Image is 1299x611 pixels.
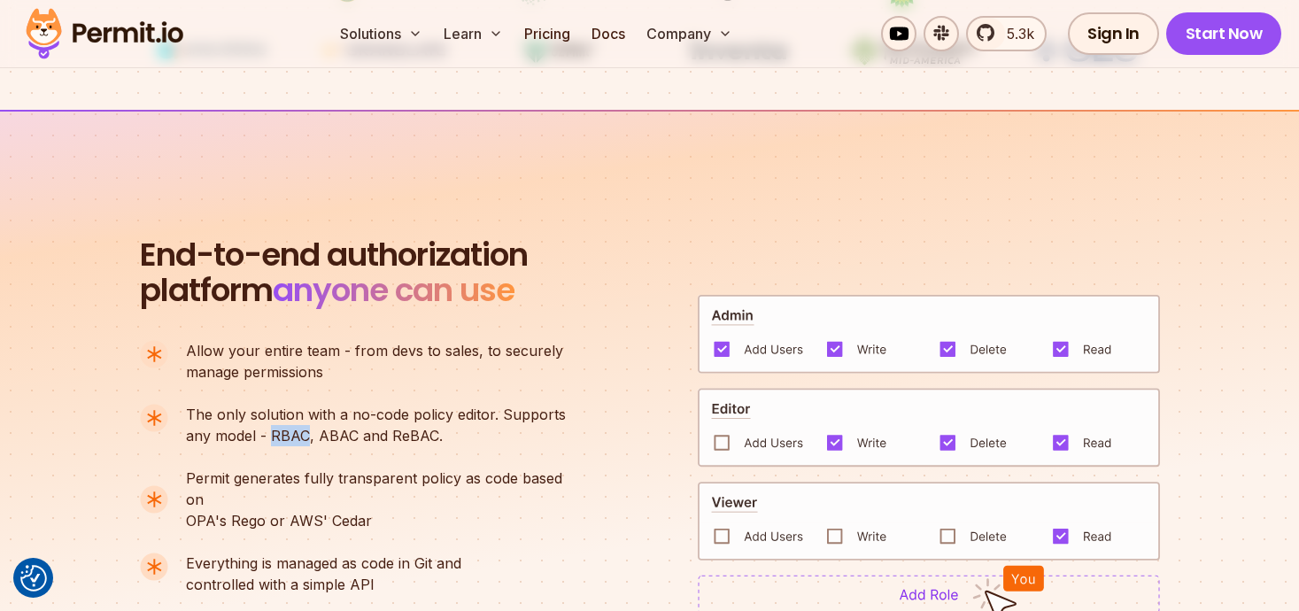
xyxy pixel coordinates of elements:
[517,16,577,51] a: Pricing
[1166,12,1282,55] a: Start Now
[996,23,1034,44] span: 5.3k
[186,553,461,574] span: Everything is managed as code in Git and
[140,237,528,308] h2: platform
[140,237,528,273] span: End-to-end authorization
[639,16,739,51] button: Company
[966,16,1047,51] a: 5.3k
[186,553,461,595] p: controlled with a simple API
[584,16,632,51] a: Docs
[1068,12,1159,55] a: Sign In
[186,404,566,425] span: The only solution with a no-code policy editor. Supports
[186,340,563,383] p: manage permissions
[273,267,514,313] span: anyone can use
[18,4,191,64] img: Permit logo
[20,565,47,592] img: Revisit consent button
[437,16,510,51] button: Learn
[333,16,429,51] button: Solutions
[186,468,581,531] p: OPA's Rego or AWS' Cedar
[186,340,563,361] span: Allow your entire team - from devs to sales, to securely
[186,404,566,446] p: any model - RBAC, ABAC and ReBAC.
[186,468,581,510] span: Permit generates fully transparent policy as code based on
[20,565,47,592] button: Consent Preferences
